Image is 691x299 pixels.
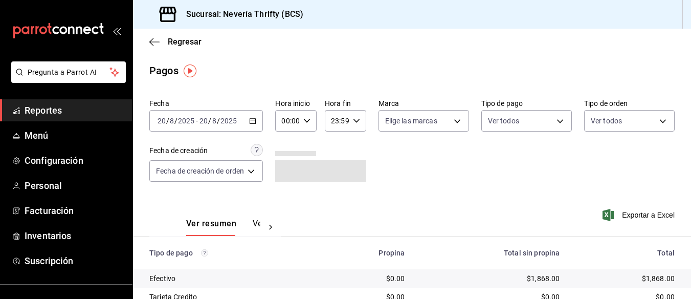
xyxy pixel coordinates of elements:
[576,273,675,284] div: $1,868.00
[113,27,121,35] button: open_drawer_menu
[149,145,208,156] div: Fecha de creación
[385,116,437,126] span: Elige las marcas
[186,219,236,236] button: Ver resumen
[156,166,244,176] span: Fecha de creación de orden
[212,117,217,125] input: --
[421,273,560,284] div: $1,868.00
[25,179,124,193] span: Personal
[330,273,405,284] div: $0.00
[28,67,110,78] span: Pregunta a Parrot AI
[220,117,237,125] input: ----
[149,249,314,257] div: Tipo de pago
[481,100,572,107] label: Tipo de pago
[149,63,179,78] div: Pagos
[174,117,177,125] span: /
[149,37,202,47] button: Regresar
[330,249,405,257] div: Propina
[275,100,317,107] label: Hora inicio
[25,103,124,117] span: Reportes
[201,249,208,257] svg: Los pagos realizados con Pay y otras terminales son montos brutos.
[169,117,174,125] input: --
[11,61,126,83] button: Pregunta a Parrot AI
[325,100,366,107] label: Hora fin
[378,100,469,107] label: Marca
[149,100,263,107] label: Fecha
[149,273,314,284] div: Efectivo
[7,74,126,85] a: Pregunta a Parrot AI
[488,116,519,126] span: Ver todos
[199,117,208,125] input: --
[576,249,675,257] div: Total
[591,116,622,126] span: Ver todos
[177,117,195,125] input: ----
[186,219,260,236] div: navigation tabs
[25,229,124,243] span: Inventarios
[217,117,220,125] span: /
[166,117,169,125] span: /
[208,117,211,125] span: /
[253,219,291,236] button: Ver pagos
[25,204,124,218] span: Facturación
[196,117,198,125] span: -
[157,117,166,125] input: --
[25,154,124,167] span: Configuración
[184,65,196,77] img: Tooltip marker
[605,209,675,221] button: Exportar a Excel
[25,254,124,268] span: Suscripción
[584,100,675,107] label: Tipo de orden
[178,8,303,20] h3: Sucursal: Nevería Thrifty (BCS)
[421,249,560,257] div: Total sin propina
[168,37,202,47] span: Regresar
[25,129,124,142] span: Menú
